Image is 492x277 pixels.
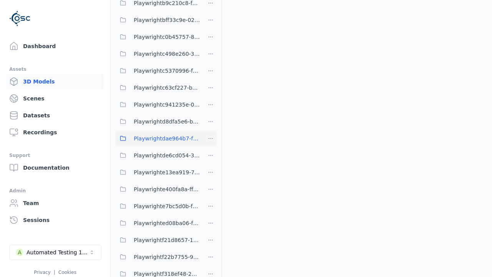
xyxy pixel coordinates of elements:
[6,108,104,123] a: Datasets
[134,252,200,262] span: Playwrightf22b7755-9f13-4c77-9466-1ba9964cd8f7
[115,249,200,265] button: Playwrightf22b7755-9f13-4c77-9466-1ba9964cd8f7
[6,74,104,89] a: 3D Models
[115,131,200,146] button: Playwrightdae964b7-f702-4c95-9b86-ceecc4d6fe0c
[6,125,104,140] a: Recordings
[16,249,23,256] div: A
[134,202,200,211] span: Playwrighte7bc5d0b-f05c-428e-acb9-376080a3e236
[9,151,101,160] div: Support
[115,199,200,214] button: Playwrighte7bc5d0b-f05c-428e-acb9-376080a3e236
[115,215,200,231] button: Playwrighted08ba06-f6ab-4918-b6e7-fc621a953ca3
[9,65,101,74] div: Assets
[9,245,101,260] button: Select a workspace
[134,15,200,25] span: Playwrightbff33c9e-02f1-4be8-8443-6e9f5334e6c0
[115,46,200,62] button: Playwrightc498e260-323e-44d5-9977-f249126531ca
[134,168,200,177] span: Playwrighte13ea919-7ee8-4cee-8fb5-a83bfbd03e0f
[115,97,200,112] button: Playwrightc941235e-0b6c-43b1-9b5f-438aa732d279
[134,235,200,245] span: Playwrightf21d8657-1a90-4d62-a0d6-d375ceb0f4d9
[6,38,104,54] a: Dashboard
[6,160,104,175] a: Documentation
[134,83,200,92] span: Playwrightc63cf227-b350-41d0-b87c-414ab19a80cd
[134,134,200,143] span: Playwrightdae964b7-f702-4c95-9b86-ceecc4d6fe0c
[134,49,200,58] span: Playwrightc498e260-323e-44d5-9977-f249126531ca
[115,12,200,28] button: Playwrightbff33c9e-02f1-4be8-8443-6e9f5334e6c0
[115,29,200,45] button: Playwrightc0b45757-850c-469d-848e-4ce4f857ea70
[6,195,104,211] a: Team
[9,186,101,195] div: Admin
[134,100,200,109] span: Playwrightc941235e-0b6c-43b1-9b5f-438aa732d279
[58,270,76,275] a: Cookies
[134,117,200,126] span: Playwrightd8dfa5e6-b611-4242-9d59-32339ba7cd68
[115,80,200,95] button: Playwrightc63cf227-b350-41d0-b87c-414ab19a80cd
[115,182,200,197] button: Playwrighte400fa8a-ff96-4c21-9919-5d8b496fb463
[6,212,104,228] a: Sessions
[34,270,50,275] a: Privacy
[134,32,200,42] span: Playwrightc0b45757-850c-469d-848e-4ce4f857ea70
[115,63,200,78] button: Playwrightc5370996-fc8e-4363-a68c-af44e6d577c9
[134,151,200,160] span: Playwrightde6cd054-3529-4dff-b662-7b152dabda49
[134,219,200,228] span: Playwrighted08ba06-f6ab-4918-b6e7-fc621a953ca3
[134,185,200,194] span: Playwrighte400fa8a-ff96-4c21-9919-5d8b496fb463
[27,249,89,256] div: Automated Testing 1 - Playwright
[6,91,104,106] a: Scenes
[134,66,200,75] span: Playwrightc5370996-fc8e-4363-a68c-af44e6d577c9
[9,8,31,29] img: Logo
[115,114,200,129] button: Playwrightd8dfa5e6-b611-4242-9d59-32339ba7cd68
[115,148,200,163] button: Playwrightde6cd054-3529-4dff-b662-7b152dabda49
[54,270,55,275] span: |
[115,232,200,248] button: Playwrightf21d8657-1a90-4d62-a0d6-d375ceb0f4d9
[115,165,200,180] button: Playwrighte13ea919-7ee8-4cee-8fb5-a83bfbd03e0f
